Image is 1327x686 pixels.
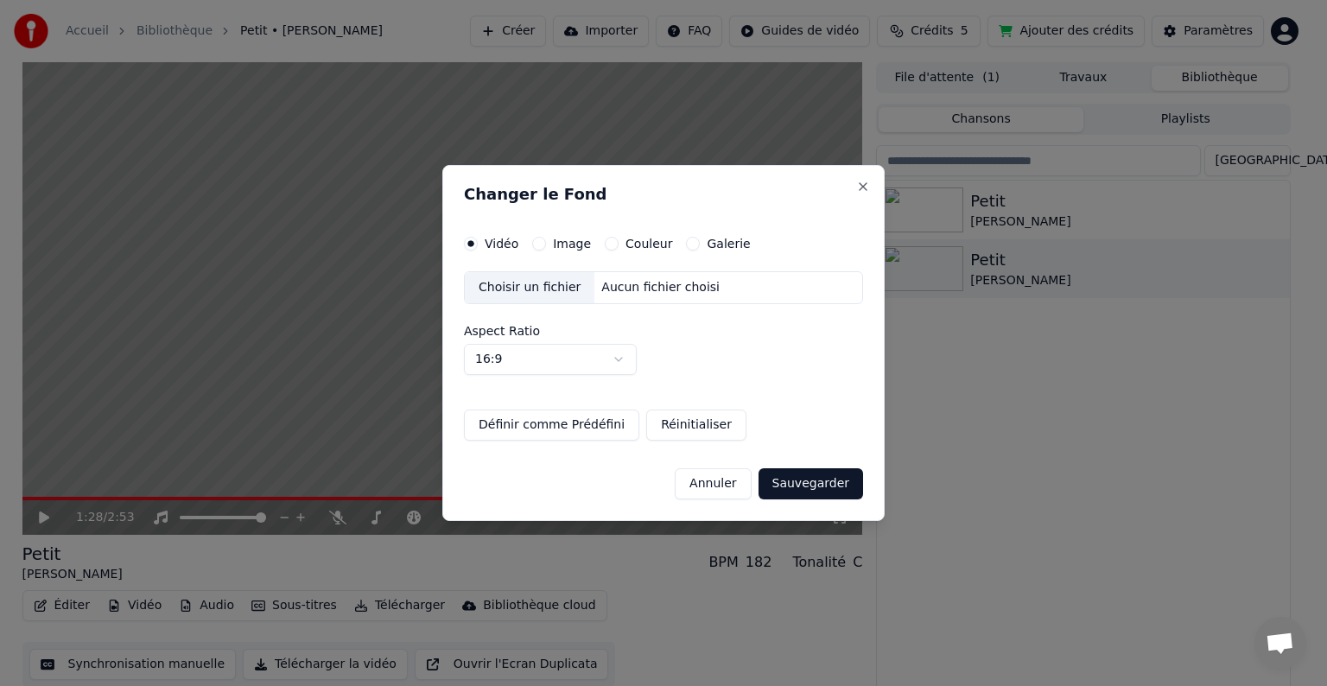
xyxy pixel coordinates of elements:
label: Image [553,238,591,250]
button: Sauvegarder [759,468,863,499]
div: Choisir un fichier [465,272,594,303]
h2: Changer le Fond [464,187,863,202]
button: Annuler [675,468,751,499]
label: Couleur [625,238,672,250]
div: Aucun fichier choisi [594,279,727,296]
button: Réinitialiser [646,410,746,441]
label: Aspect Ratio [464,325,863,337]
label: Vidéo [485,238,518,250]
label: Galerie [707,238,750,250]
button: Définir comme Prédéfini [464,410,639,441]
